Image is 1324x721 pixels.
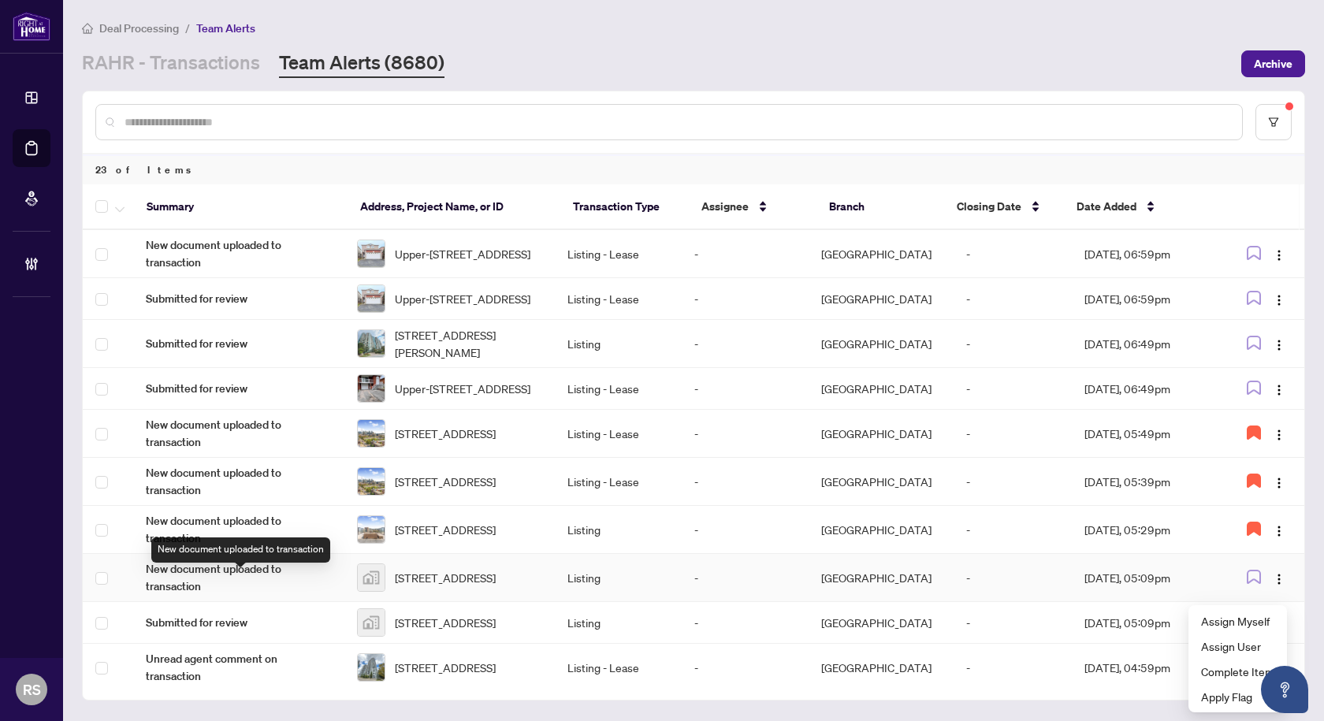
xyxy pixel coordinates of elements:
td: Listing - Lease [555,230,682,278]
a: Team Alerts (8680) [279,50,444,78]
button: filter [1255,104,1292,140]
td: - [682,368,809,410]
td: - [954,368,1072,410]
span: New document uploaded to transaction [146,236,332,271]
td: - [682,230,809,278]
span: Assign Myself [1201,612,1274,630]
td: - [954,458,1072,506]
td: [GEOGRAPHIC_DATA] [809,410,954,458]
span: RS [23,678,41,701]
td: - [682,278,809,320]
td: - [954,230,1072,278]
button: Open asap [1261,666,1308,713]
span: Team Alerts [196,21,255,35]
td: [DATE], 06:59pm [1072,230,1224,278]
img: Logo [1273,384,1285,396]
img: thumbnail-img [358,654,385,681]
td: - [682,458,809,506]
a: RAHR - Transactions [82,50,260,78]
td: [GEOGRAPHIC_DATA] [809,320,954,368]
td: - [682,644,809,692]
img: thumbnail-img [358,375,385,402]
button: Logo [1266,376,1292,401]
img: thumbnail-img [358,564,385,591]
img: thumbnail-img [358,516,385,543]
td: [GEOGRAPHIC_DATA] [809,506,954,554]
td: [DATE], 05:09pm [1072,554,1224,602]
button: Logo [1266,565,1292,590]
button: Archive [1241,50,1305,77]
button: Logo [1266,331,1292,356]
td: - [954,506,1072,554]
img: Logo [1273,249,1285,262]
th: Branch [816,184,944,230]
img: thumbnail-img [358,285,385,312]
span: [STREET_ADDRESS] [395,521,496,538]
img: thumbnail-img [358,240,385,267]
td: - [682,506,809,554]
li: / [185,19,190,37]
span: Assign User [1201,637,1274,655]
th: Address, Project Name, or ID [348,184,561,230]
td: Listing [555,506,682,554]
td: Listing - Lease [555,278,682,320]
td: Listing - Lease [555,410,682,458]
button: Logo [1266,286,1292,311]
td: - [682,554,809,602]
th: Assignee [689,184,816,230]
span: [STREET_ADDRESS] [395,659,496,676]
img: Logo [1273,339,1285,351]
span: Closing Date [957,198,1021,215]
span: New document uploaded to transaction [146,512,332,547]
th: Summary [134,184,348,230]
td: [DATE], 06:59pm [1072,278,1224,320]
td: [GEOGRAPHIC_DATA] [809,602,954,644]
td: [DATE], 05:29pm [1072,506,1224,554]
td: - [954,278,1072,320]
td: [DATE], 05:39pm [1072,458,1224,506]
span: New document uploaded to transaction [146,560,332,595]
div: New document uploaded to transaction [151,537,330,563]
td: [DATE], 06:49pm [1072,320,1224,368]
td: - [954,410,1072,458]
button: Logo [1266,241,1292,266]
span: [STREET_ADDRESS] [395,569,496,586]
td: [DATE], 05:49pm [1072,410,1224,458]
img: thumbnail-img [358,609,385,636]
img: thumbnail-img [358,330,385,357]
button: Logo [1266,421,1292,446]
td: [GEOGRAPHIC_DATA] [809,230,954,278]
td: Listing [555,320,682,368]
button: Logo [1266,517,1292,542]
span: Upper-[STREET_ADDRESS] [395,380,530,397]
span: Unread agent comment on transaction [146,650,332,685]
td: [GEOGRAPHIC_DATA] [809,644,954,692]
span: Deal Processing [99,21,179,35]
button: Logo [1266,469,1292,494]
span: Submitted for review [146,335,332,352]
span: Apply Flag [1201,688,1274,705]
th: Closing Date [944,184,1064,230]
span: Submitted for review [146,290,332,307]
td: [GEOGRAPHIC_DATA] [809,554,954,602]
span: home [82,23,93,34]
td: - [954,602,1072,644]
td: - [682,320,809,368]
td: Listing - Lease [555,644,682,692]
span: Submitted for review [146,614,332,631]
td: - [954,320,1072,368]
img: Logo [1273,294,1285,307]
img: Logo [1273,429,1285,441]
td: - [954,554,1072,602]
th: Transaction Type [560,184,688,230]
span: Date Added [1077,198,1136,215]
img: Logo [1273,573,1285,585]
div: 23 of Items [83,154,1304,184]
img: logo [13,12,50,41]
span: Submitted for review [146,380,332,397]
td: [GEOGRAPHIC_DATA] [809,368,954,410]
span: [STREET_ADDRESS] [395,425,496,442]
span: Archive [1254,51,1292,76]
span: [STREET_ADDRESS] [395,614,496,631]
td: [DATE], 05:09pm [1072,602,1224,644]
